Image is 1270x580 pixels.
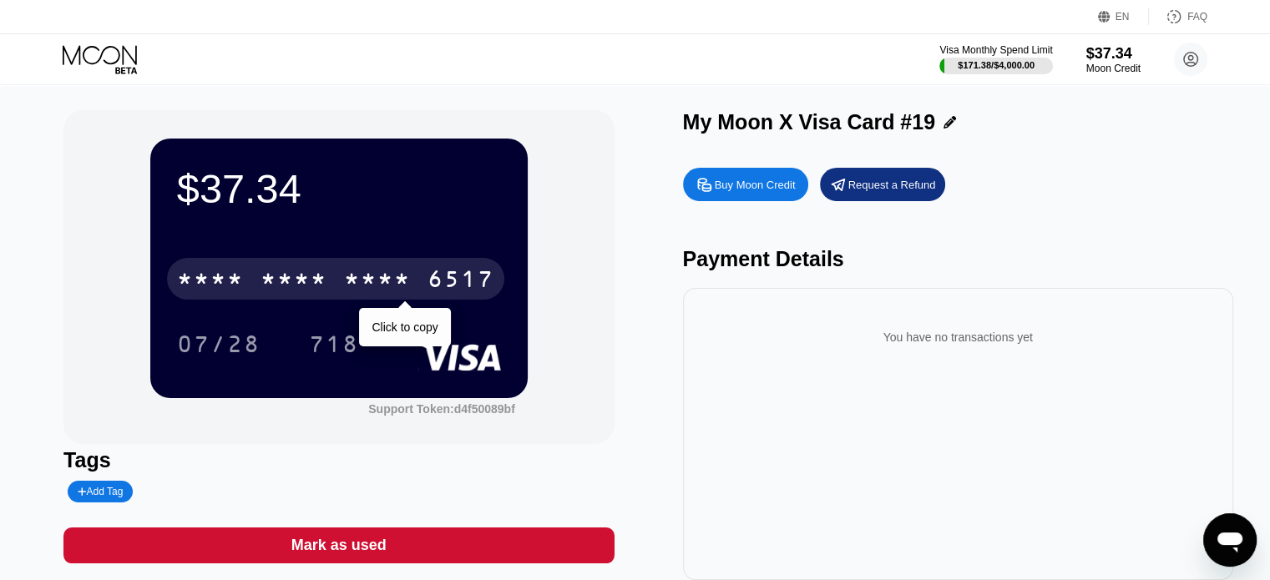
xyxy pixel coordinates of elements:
[1086,45,1141,74] div: $37.34Moon Credit
[372,320,438,334] div: Click to copy
[958,60,1035,70] div: $171.38 / $4,000.00
[177,333,261,360] div: 07/28
[164,323,273,365] div: 07/28
[291,536,387,555] div: Mark as used
[1149,8,1207,25] div: FAQ
[848,178,936,192] div: Request a Refund
[1187,11,1207,23] div: FAQ
[309,333,359,360] div: 718
[1098,8,1149,25] div: EN
[939,44,1052,74] div: Visa Monthly Spend Limit$171.38/$4,000.00
[68,481,133,502] div: Add Tag
[1116,11,1130,23] div: EN
[683,110,935,134] div: My Moon X Visa Card #19
[1086,63,1141,74] div: Moon Credit
[696,314,1220,361] div: You have no transactions yet
[683,168,808,201] div: Buy Moon Credit
[296,323,372,365] div: 718
[428,268,494,295] div: 6517
[368,402,515,416] div: Support Token: d4f50089bf
[683,247,1233,271] div: Payment Details
[63,448,614,472] div: Tags
[820,168,945,201] div: Request a Refund
[368,402,515,416] div: Support Token:d4f50089bf
[1086,45,1141,63] div: $37.34
[1203,513,1257,567] iframe: Button to launch messaging window, conversation in progress
[78,486,123,497] div: Add Tag
[177,165,501,212] div: $37.34
[63,527,614,563] div: Mark as used
[939,44,1052,56] div: Visa Monthly Spend Limit
[715,178,796,192] div: Buy Moon Credit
